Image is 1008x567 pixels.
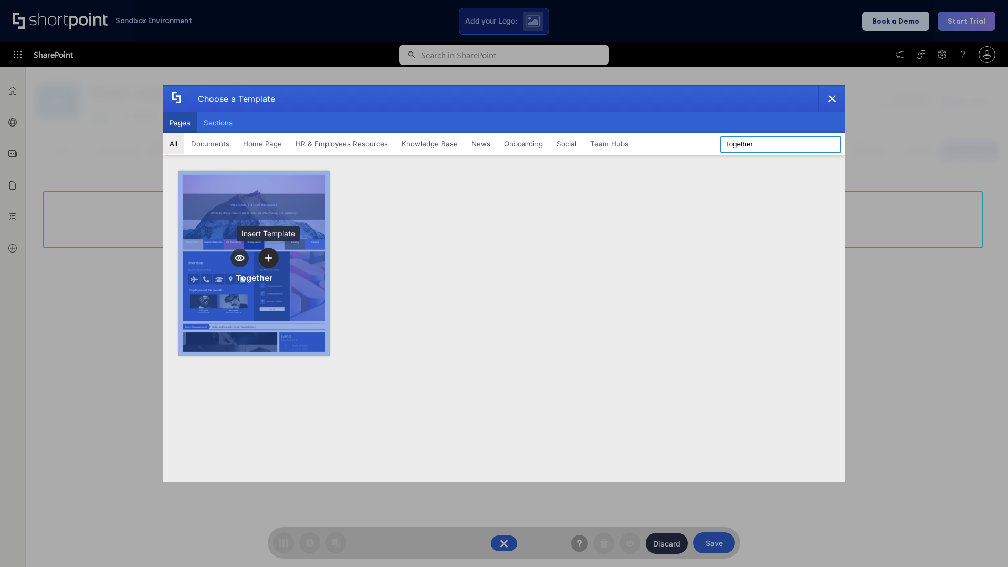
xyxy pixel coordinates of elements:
[289,133,395,154] button: HR & Employees Resources
[236,133,289,154] button: Home Page
[395,133,465,154] button: Knowledge Base
[583,133,635,154] button: Team Hubs
[465,133,497,154] button: News
[955,517,1008,567] iframe: Chat Widget
[184,133,236,154] button: Documents
[550,133,583,154] button: Social
[197,112,239,133] button: Sections
[163,133,184,154] button: All
[236,272,272,283] div: Together
[497,133,550,154] button: Onboarding
[190,86,275,112] div: Choose a Template
[163,112,197,133] button: Pages
[163,85,845,482] div: template selector
[720,136,841,153] input: Search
